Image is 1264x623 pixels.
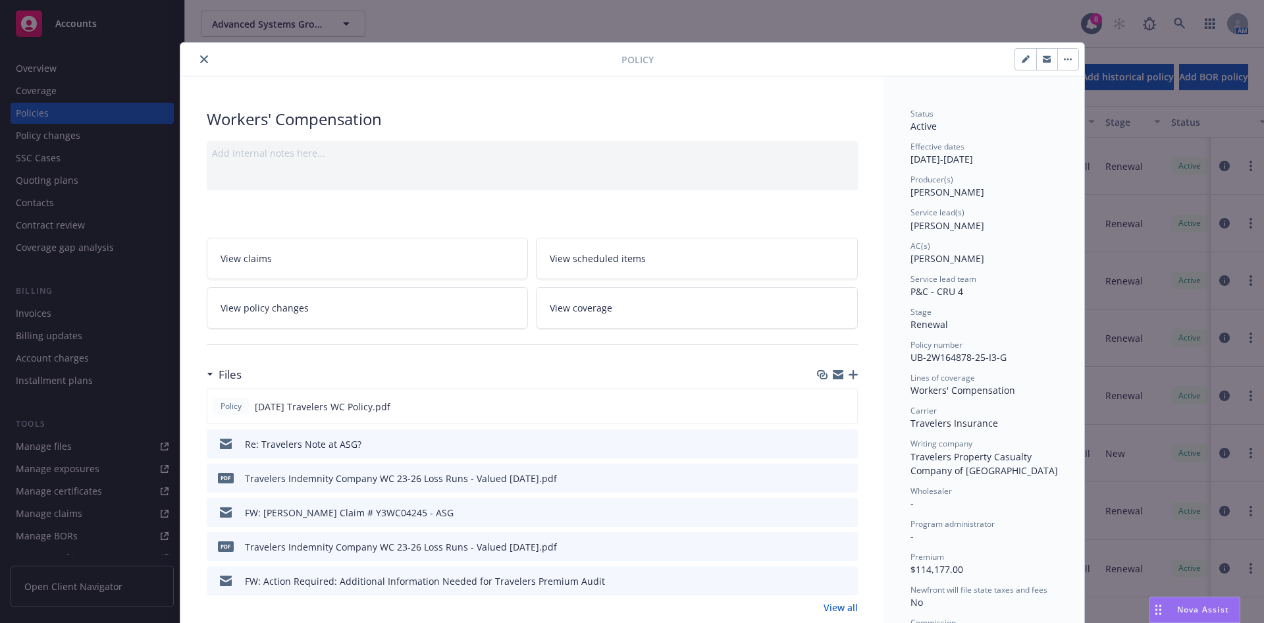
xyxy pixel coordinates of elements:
button: preview file [841,540,853,554]
div: [DATE] - [DATE] [910,141,1058,166]
span: AC(s) [910,240,930,252]
span: No [910,596,923,609]
a: View coverage [536,287,858,329]
div: Drag to move [1150,597,1167,622]
span: [DATE] Travelers WC Policy.pdf [255,400,390,414]
span: View claims [221,252,272,265]
span: Carrier [910,405,937,416]
span: Wholesaler [910,485,952,497]
span: UB-2W164878-25-I3-G [910,351,1007,364]
div: Workers' Compensation [207,108,858,130]
span: View coverage [550,301,612,315]
span: Premium [910,551,944,562]
button: download file [820,437,830,451]
span: Nova Assist [1177,604,1229,615]
span: Service lead team [910,273,976,284]
span: P&C - CRU 4 [910,285,963,298]
span: [PERSON_NAME] [910,252,984,265]
span: Active [910,120,937,132]
button: preview file [840,400,852,414]
span: Policy [218,400,244,412]
span: Program administrator [910,518,995,529]
span: pdf [218,541,234,551]
button: preview file [841,506,853,520]
div: FW: [PERSON_NAME] Claim # Y3WC04245 - ASG [245,506,454,520]
span: [PERSON_NAME] [910,219,984,232]
span: - [910,530,914,543]
div: Add internal notes here... [212,146,853,160]
span: Policy number [910,339,962,350]
span: Stage [910,306,932,317]
span: Travelers Insurance [910,417,998,429]
h3: Files [219,366,242,383]
a: View scheduled items [536,238,858,279]
button: download file [820,506,830,520]
span: Workers' Compensation [910,384,1015,396]
span: Policy [621,53,654,67]
span: pdf [218,473,234,483]
button: preview file [841,472,853,485]
span: Service lead(s) [910,207,964,218]
button: Nova Assist [1149,597,1240,623]
a: View all [824,601,858,614]
span: Status [910,108,934,119]
div: Files [207,366,242,383]
span: Newfront will file state taxes and fees [910,584,1047,595]
button: download file [820,574,830,588]
span: Effective dates [910,141,964,152]
span: View scheduled items [550,252,646,265]
span: Renewal [910,318,948,331]
span: Travelers Property Casualty Company of [GEOGRAPHIC_DATA] [910,450,1058,477]
span: - [910,497,914,510]
span: Writing company [910,438,972,449]
button: close [196,51,212,67]
span: View policy changes [221,301,309,315]
button: download file [820,540,830,554]
a: View policy changes [207,287,529,329]
span: Producer(s) [910,174,953,185]
span: [PERSON_NAME] [910,186,984,198]
span: $114,177.00 [910,563,963,576]
div: Travelers Indemnity Company WC 23-26 Loss Runs - Valued [DATE].pdf [245,472,557,485]
div: FW: Action Required: Additional Information Needed for Travelers Premium Audit [245,574,605,588]
button: preview file [841,437,853,451]
button: download file [819,400,829,414]
a: View claims [207,238,529,279]
button: download file [820,472,830,485]
div: Re: Travelers Note at ASG? [245,437,361,451]
span: Lines of coverage [910,372,975,383]
button: preview file [841,574,853,588]
div: Travelers Indemnity Company WC 23-26 Loss Runs - Valued [DATE].pdf [245,540,557,554]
